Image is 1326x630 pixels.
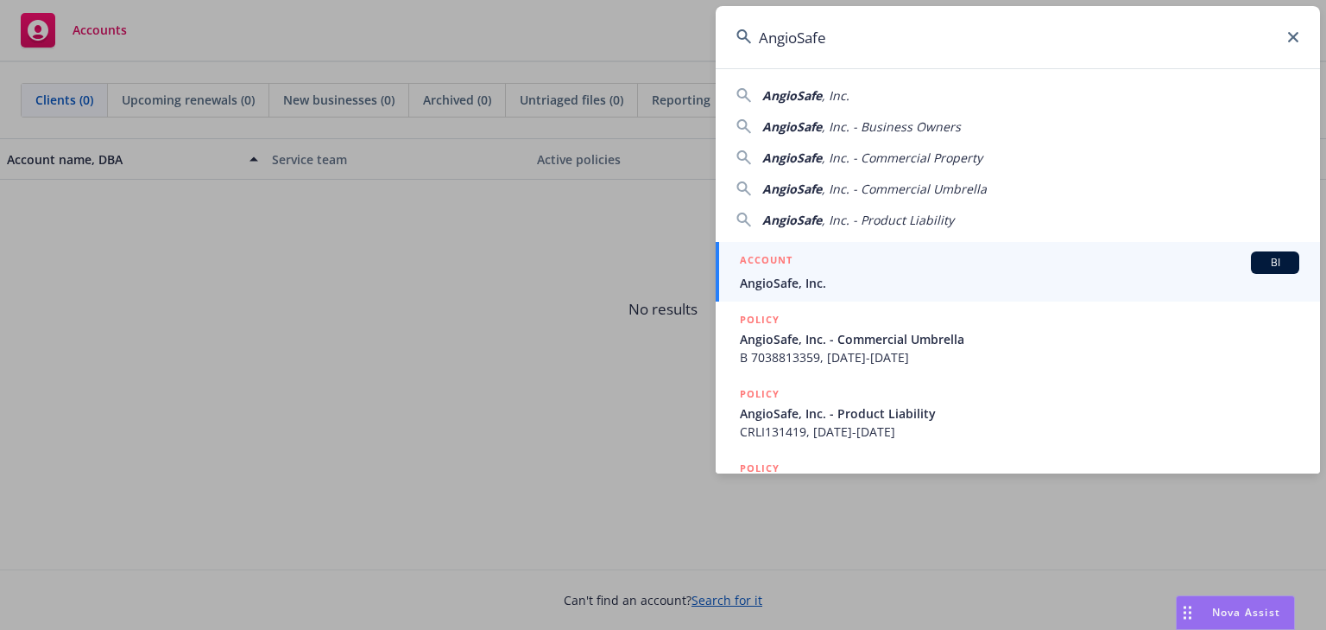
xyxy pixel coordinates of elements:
[740,274,1299,292] span: AngioSafe, Inc.
[1212,605,1280,620] span: Nova Assist
[762,118,822,135] span: AngioSafe
[740,423,1299,441] span: CRLI131419, [DATE]-[DATE]
[1258,255,1292,270] span: BI
[822,150,982,166] span: , Inc. - Commercial Property
[822,118,961,135] span: , Inc. - Business Owners
[740,460,780,477] h5: POLICY
[740,385,780,403] h5: POLICY
[716,302,1320,376] a: POLICYAngioSafe, Inc. - Commercial UmbrellaB 7038813359, [DATE]-[DATE]
[716,6,1320,68] input: Search...
[1176,595,1295,630] button: Nova Assist
[740,251,792,272] h5: ACCOUNT
[740,348,1299,366] span: B 7038813359, [DATE]-[DATE]
[1177,596,1198,629] div: Drag to move
[822,181,987,197] span: , Inc. - Commercial Umbrella
[740,311,780,328] h5: POLICY
[716,242,1320,302] a: ACCOUNTBIAngioSafe, Inc.
[716,376,1320,450] a: POLICYAngioSafe, Inc. - Product LiabilityCRLI131419, [DATE]-[DATE]
[740,330,1299,348] span: AngioSafe, Inc. - Commercial Umbrella
[822,87,849,104] span: , Inc.
[762,212,822,228] span: AngioSafe
[762,181,822,197] span: AngioSafe
[762,87,822,104] span: AngioSafe
[716,450,1320,525] a: POLICY
[822,212,954,228] span: , Inc. - Product Liability
[740,404,1299,423] span: AngioSafe, Inc. - Product Liability
[762,150,822,166] span: AngioSafe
